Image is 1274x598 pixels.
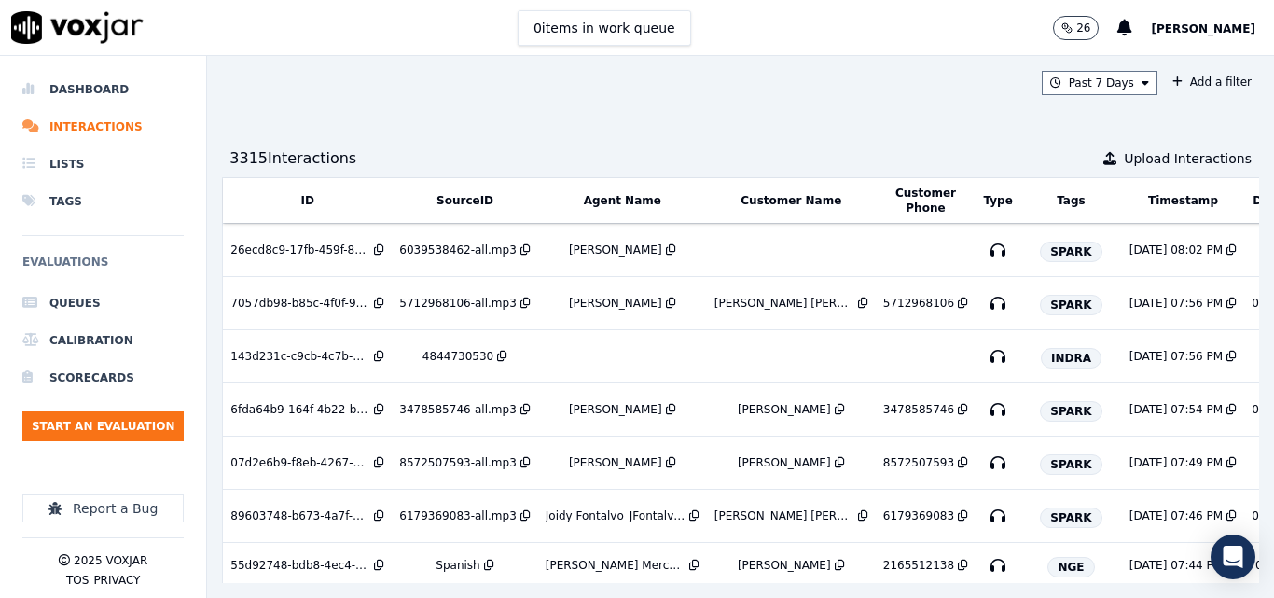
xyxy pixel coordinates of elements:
[1151,22,1255,35] span: [PERSON_NAME]
[399,508,516,523] div: 6179369083-all.mp3
[584,193,661,208] button: Agent Name
[883,558,954,573] div: 2165512138
[518,10,691,46] button: 0items in work queue
[738,558,831,573] div: [PERSON_NAME]
[569,296,662,311] div: [PERSON_NAME]
[738,402,831,417] div: [PERSON_NAME]
[22,71,184,108] a: Dashboard
[436,193,493,208] button: SourceID
[883,402,954,417] div: 3478585746
[883,508,954,523] div: 6179369083
[399,243,516,257] div: 6039538462-all.mp3
[1129,558,1223,573] div: [DATE] 07:44 PM
[230,243,370,257] div: 26ecd8c9-17fb-459f-81e5-74c2e4986c85
[230,455,370,470] div: 07d2e6b9-f8eb-4267-8115-550e7081fab1
[11,11,144,44] img: voxjar logo
[1040,508,1101,528] span: SPARK
[74,553,147,568] p: 2025 Voxjar
[93,573,140,588] button: Privacy
[1053,16,1117,40] button: 26
[1040,401,1101,422] span: SPARK
[1129,296,1223,311] div: [DATE] 07:56 PM
[22,322,184,359] a: Calibration
[22,146,184,183] a: Lists
[1040,295,1101,315] span: SPARK
[714,296,854,311] div: [PERSON_NAME] [PERSON_NAME]
[569,402,662,417] div: [PERSON_NAME]
[422,349,493,364] div: 4844730530
[546,508,685,523] div: Joidy Fontalvo_JFontalvoNWFG
[1053,16,1099,40] button: 26
[546,558,685,573] div: [PERSON_NAME] Mercado_Fuse3170_NGE
[1129,243,1223,257] div: [DATE] 08:02 PM
[1129,349,1223,364] div: [DATE] 07:56 PM
[22,285,184,322] a: Queues
[1211,535,1255,579] div: Open Intercom Messenger
[883,296,954,311] div: 5712968106
[1148,193,1218,208] button: Timestamp
[22,183,184,220] a: Tags
[1041,348,1101,369] span: INDRA
[230,402,370,417] div: 6fda64b9-164f-4b22-ba0e-7ddfc5d88e33
[230,296,370,311] div: 7057db98-b85c-4f0f-9136-f67b1c99ba62
[1129,508,1223,523] div: [DATE] 07:46 PM
[1076,21,1090,35] p: 26
[399,455,516,470] div: 8572507593-all.mp3
[230,349,370,364] div: 143d231c-c9cb-4c7b-a5e0-b2f20c6cb960
[1129,455,1223,470] div: [DATE] 07:49 PM
[883,455,954,470] div: 8572507593
[883,186,968,216] button: Customer Phone
[983,193,1012,208] button: Type
[1165,71,1259,93] button: Add a filter
[230,508,370,523] div: 89603748-b673-4a7f-8332-89e198907960
[22,494,184,522] button: Report a Bug
[1042,71,1157,95] button: Past 7 Days
[1151,17,1274,39] button: [PERSON_NAME]
[569,243,662,257] div: [PERSON_NAME]
[1040,454,1101,475] span: SPARK
[741,193,841,208] button: Customer Name
[1047,557,1094,577] span: NGE
[399,402,516,417] div: 3478585746-all.mp3
[1103,149,1252,168] button: Upload Interactions
[1129,402,1223,417] div: [DATE] 07:54 PM
[22,251,184,285] h6: Evaluations
[1040,242,1101,262] span: SPARK
[22,359,184,396] a: Scorecards
[22,411,184,441] button: Start an Evaluation
[66,573,89,588] button: TOS
[1057,193,1085,208] button: Tags
[399,296,516,311] div: 5712968106-all.mp3
[714,508,854,523] div: [PERSON_NAME] [PERSON_NAME]
[569,455,662,470] div: [PERSON_NAME]
[1124,149,1252,168] span: Upload Interactions
[229,147,356,170] div: 3315 Interaction s
[436,558,479,573] div: Spanish
[738,455,831,470] div: [PERSON_NAME]
[230,558,370,573] div: 55d92748-bdb8-4ec4-9d9c-43857e19b17b
[301,193,314,208] button: ID
[22,108,184,146] a: Interactions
